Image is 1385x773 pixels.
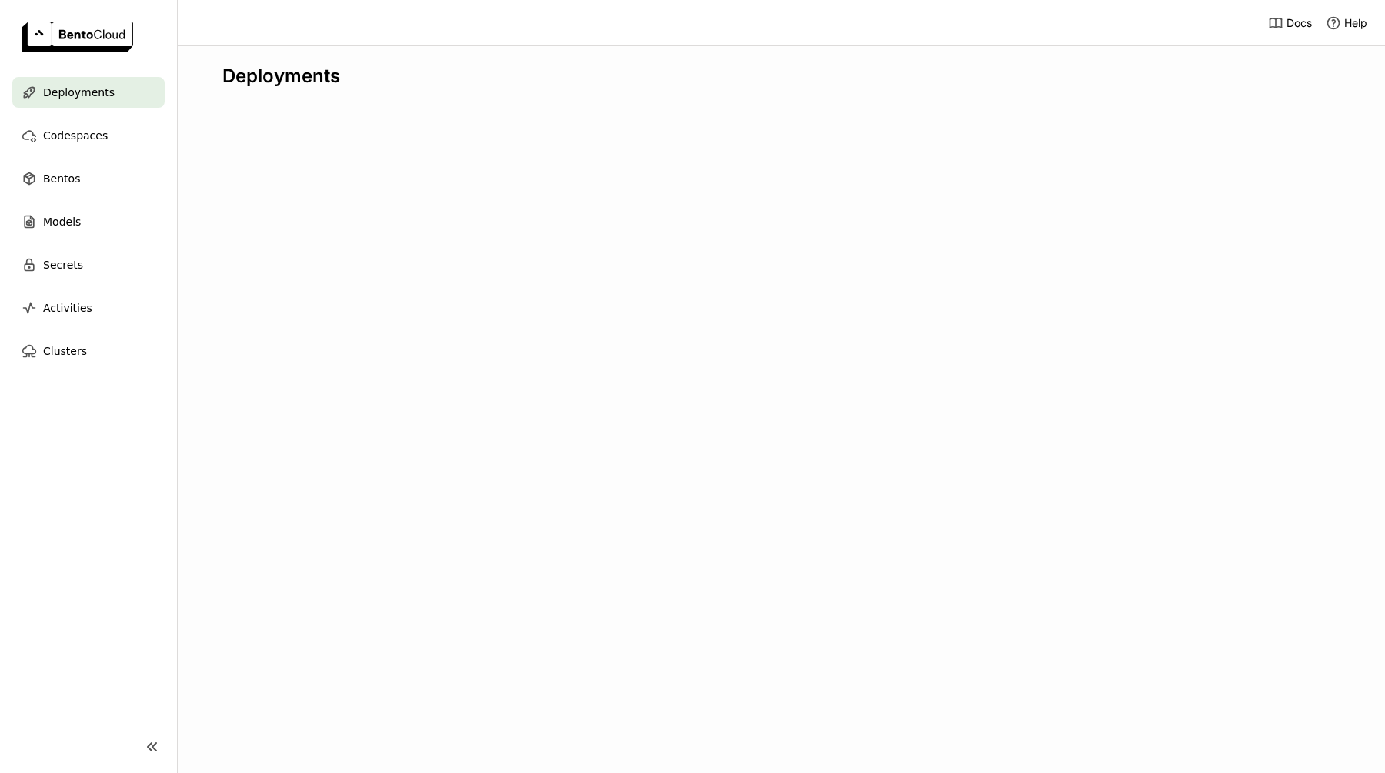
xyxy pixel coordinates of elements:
[1268,15,1312,31] a: Docs
[43,212,81,231] span: Models
[43,83,115,102] span: Deployments
[12,163,165,194] a: Bentos
[1287,16,1312,30] span: Docs
[12,336,165,366] a: Clusters
[43,126,108,145] span: Codespaces
[22,22,133,52] img: logo
[43,342,87,360] span: Clusters
[43,169,80,188] span: Bentos
[12,206,165,237] a: Models
[43,256,83,274] span: Secrets
[1326,15,1367,31] div: Help
[1344,16,1367,30] span: Help
[222,65,1340,88] div: Deployments
[12,293,165,323] a: Activities
[12,249,165,280] a: Secrets
[43,299,92,317] span: Activities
